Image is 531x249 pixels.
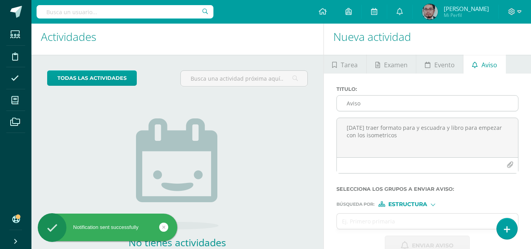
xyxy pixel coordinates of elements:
[337,214,503,229] input: Ej. Primero primaria
[336,202,375,207] span: Búsqueda por :
[337,96,518,111] input: Titulo
[463,55,505,74] a: Aviso
[324,55,366,74] a: Tarea
[181,71,307,86] input: Busca una actividad próxima aquí...
[422,4,438,20] img: c79a8ee83a32926c67f9bb364e6b58c4.png
[37,5,213,18] input: Busca un usuario...
[434,55,455,74] span: Evento
[388,202,427,207] span: Estructura
[481,55,497,74] span: Aviso
[336,186,518,192] label: Selecciona los grupos a enviar aviso :
[444,12,489,18] span: Mi Perfil
[416,55,463,74] a: Evento
[47,70,137,86] a: todas las Actividades
[136,118,219,229] img: no_activities.png
[384,55,408,74] span: Examen
[38,224,177,231] div: Notification sent successfully
[378,201,437,207] div: [object Object]
[444,5,489,13] span: [PERSON_NAME]
[41,19,314,55] h1: Actividades
[333,19,522,55] h1: Nueva actividad
[341,55,358,74] span: Tarea
[367,55,416,74] a: Examen
[336,86,518,92] label: Titulo :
